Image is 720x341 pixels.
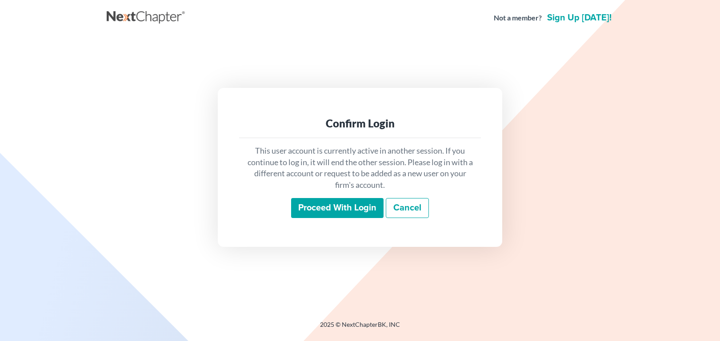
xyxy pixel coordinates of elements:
p: This user account is currently active in another session. If you continue to log in, it will end ... [246,145,474,191]
strong: Not a member? [494,13,542,23]
a: Cancel [386,198,429,218]
div: 2025 © NextChapterBK, INC [107,320,613,336]
div: Confirm Login [246,116,474,131]
input: Proceed with login [291,198,384,218]
a: Sign up [DATE]! [545,13,613,22]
